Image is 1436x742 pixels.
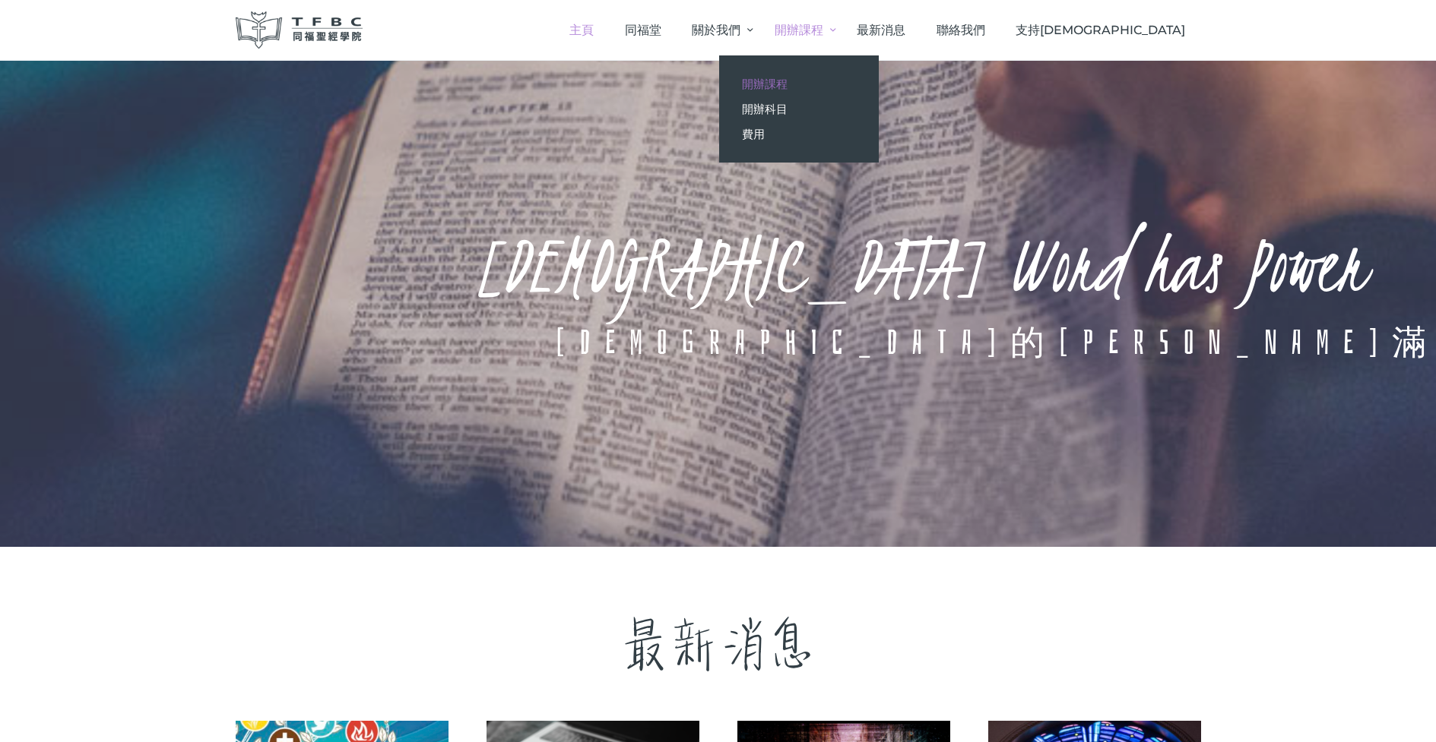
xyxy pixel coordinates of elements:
div: 的 [1010,326,1060,358]
span: 主頁 [569,23,594,37]
a: 主頁 [554,8,610,52]
span: 最新消息 [857,23,905,37]
a: 費用 [719,122,879,147]
p: 最新消息 [236,600,1201,690]
a: 開辦課程 [719,71,879,96]
a: 開辦課程 [759,8,841,52]
img: 同福聖經學院 TFBC [236,11,363,49]
a: 開辦科目 [719,96,879,122]
span: 費用 [742,127,765,141]
span: 聯絡我們 [937,23,985,37]
rs-layer: [DEMOGRAPHIC_DATA] Word has Power [471,256,1367,275]
a: 支持[DEMOGRAPHIC_DATA] [1000,8,1201,52]
a: 同福堂 [609,8,677,52]
span: 關於我們 [692,23,740,37]
div: [PERSON_NAME] [1060,326,1392,358]
span: 開辦課程 [742,77,788,91]
a: 關於我們 [677,8,759,52]
span: 開辦科目 [742,102,788,116]
span: 開辦課程 [775,23,823,37]
div: [DEMOGRAPHIC_DATA] [556,326,1010,358]
span: 同福堂 [625,23,661,37]
a: 聯絡我們 [921,8,1000,52]
a: 最新消息 [842,8,921,52]
span: 支持[DEMOGRAPHIC_DATA] [1016,23,1185,37]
